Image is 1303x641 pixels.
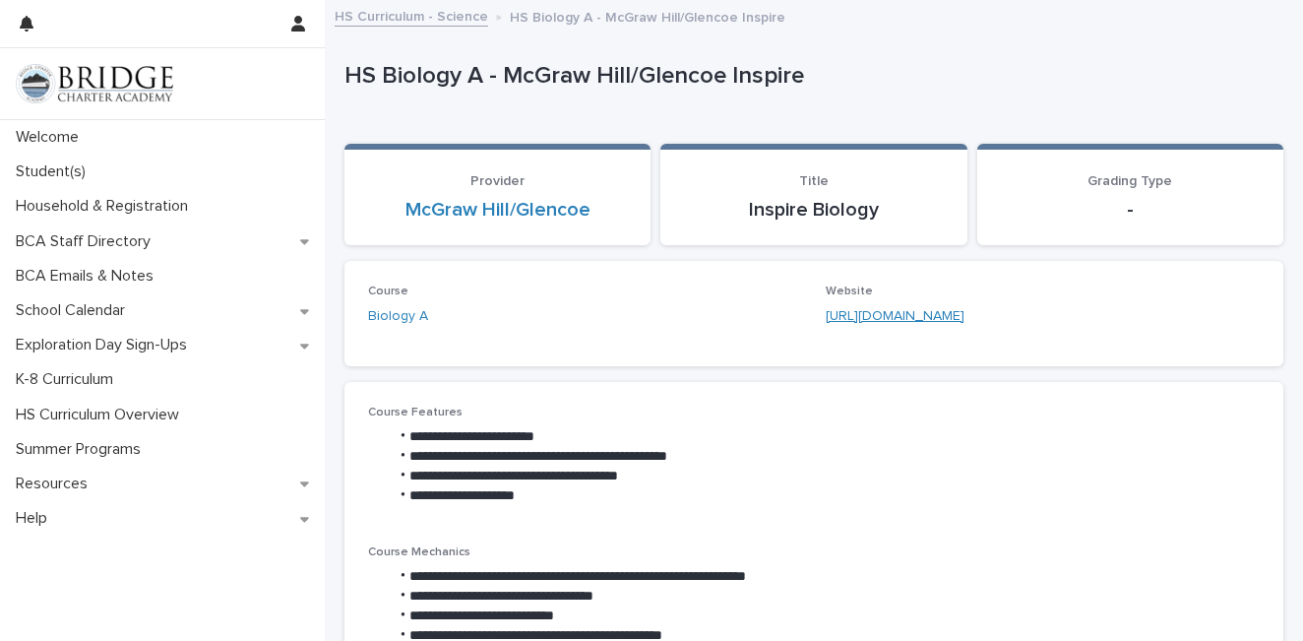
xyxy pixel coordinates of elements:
p: Resources [8,475,103,493]
p: K-8 Curriculum [8,370,129,389]
p: BCA Staff Directory [8,232,166,251]
p: - [1001,198,1260,222]
span: Website [826,286,873,297]
p: Inspire Biology [684,198,943,222]
span: Grading Type [1087,174,1172,188]
p: Help [8,509,63,528]
a: HS Curriculum - Science [335,4,488,27]
p: Summer Programs [8,440,156,459]
p: BCA Emails & Notes [8,267,169,286]
p: HS Biology A - McGraw Hill/Glencoe Inspire [510,5,785,27]
span: Course Mechanics [368,546,470,558]
span: Course [368,286,408,297]
p: Welcome [8,128,94,147]
p: School Calendar [8,301,141,320]
p: HS Curriculum Overview [8,406,195,424]
p: Household & Registration [8,197,204,216]
p: HS Biology A - McGraw Hill/Glencoe Inspire [344,62,1275,91]
a: [URL][DOMAIN_NAME] [826,309,964,323]
img: V1C1m3IdTEidaUdm9Hs0 [16,64,173,103]
a: Biology A [368,306,428,327]
p: Exploration Day Sign-Ups [8,336,203,354]
span: Course Features [368,407,463,418]
a: McGraw Hill/Glencoe [405,198,590,222]
span: Provider [470,174,525,188]
span: Title [799,174,829,188]
p: Student(s) [8,162,101,181]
